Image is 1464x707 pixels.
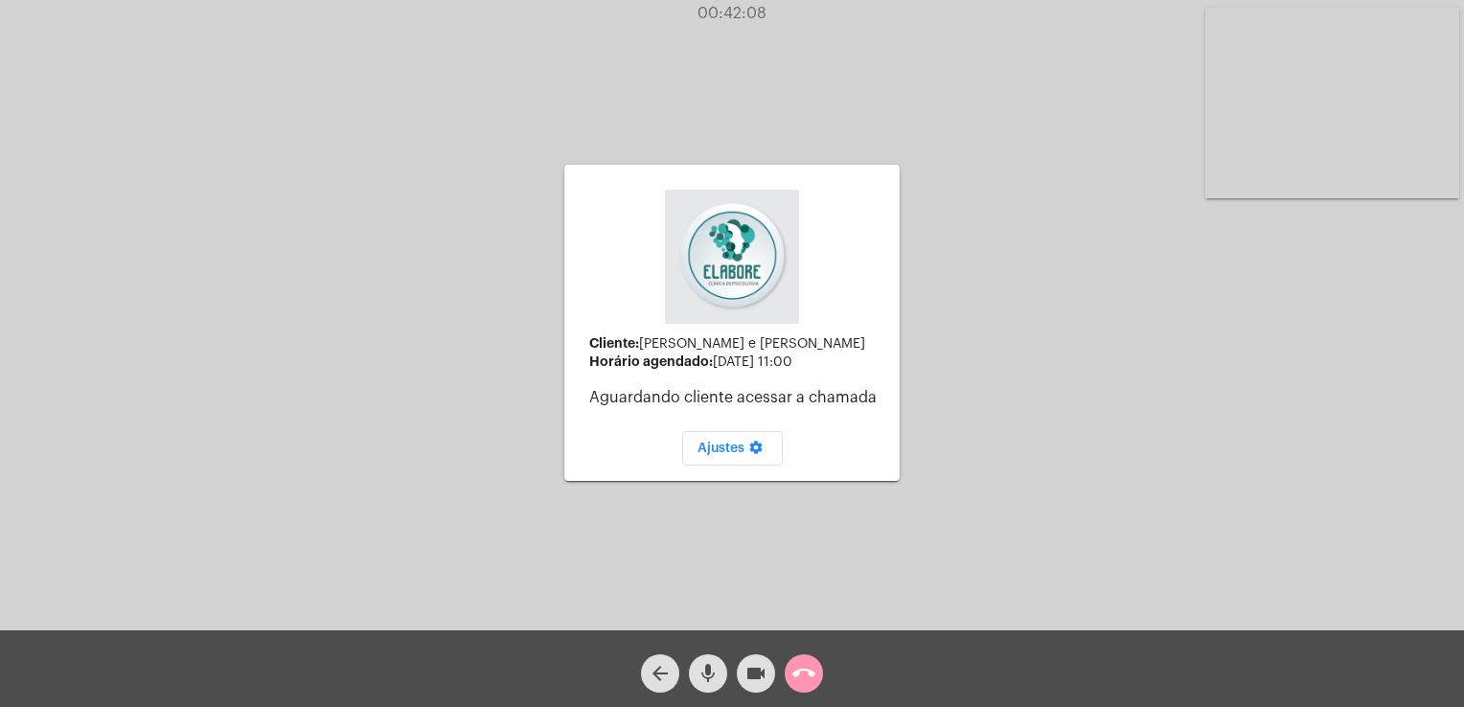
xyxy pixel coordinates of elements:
[649,662,672,685] mat-icon: arrow_back
[589,336,884,352] div: [PERSON_NAME] e [PERSON_NAME]
[697,662,720,685] mat-icon: mic
[792,662,815,685] mat-icon: call_end
[589,354,713,368] strong: Horário agendado:
[589,354,884,370] div: [DATE] 11:00
[744,440,767,463] mat-icon: settings
[698,442,767,455] span: Ajustes
[665,190,799,324] img: 4c6856f8-84c7-1050-da6c-cc5081a5dbaf.jpg
[682,431,783,466] button: Ajustes
[589,336,639,350] strong: Cliente:
[698,6,766,21] span: 00:42:08
[744,662,767,685] mat-icon: videocam
[589,389,884,406] p: Aguardando cliente acessar a chamada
